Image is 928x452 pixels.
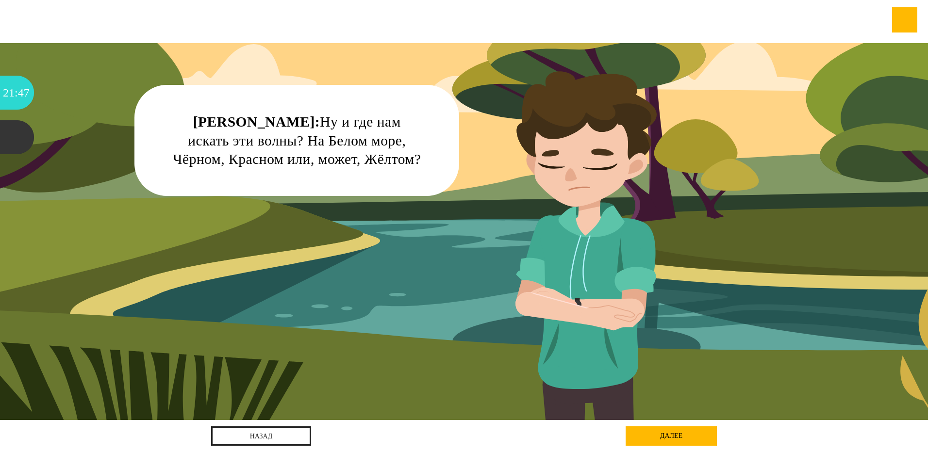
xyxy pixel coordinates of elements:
[3,76,15,110] div: 21
[423,93,451,121] div: Нажми на ГЛАЗ, чтобы скрыть текст и посмотреть картинку полностью
[172,113,422,168] div: Ну и где нам искать эти волны? На Белом море, Чёрном, Красном или, может, Жёлтом?
[211,426,311,446] a: назад
[193,114,320,129] strong: [PERSON_NAME]:
[18,76,30,110] div: 47
[15,76,18,110] div: :
[626,426,717,446] div: далее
